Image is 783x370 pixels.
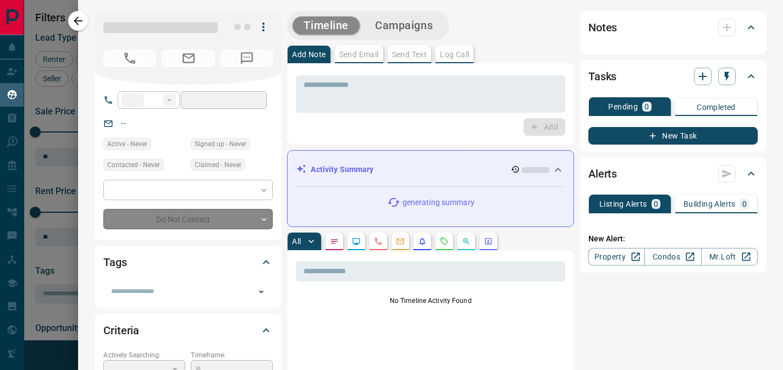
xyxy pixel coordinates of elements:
[644,248,701,266] a: Condos
[462,237,471,246] svg: Opportunities
[162,49,214,67] span: No Email
[352,237,361,246] svg: Lead Browsing Activity
[121,119,125,128] a: --
[588,161,758,187] div: Alerts
[195,159,241,170] span: Claimed - Never
[103,209,273,229] div: Do Not Contact
[644,103,649,111] p: 0
[103,317,273,344] div: Criteria
[103,350,185,360] p: Actively Searching:
[364,16,444,35] button: Campaigns
[292,238,301,245] p: All
[402,197,475,208] p: generating summary
[103,249,273,275] div: Tags
[588,165,617,183] h2: Alerts
[253,284,269,300] button: Open
[191,350,273,360] p: Timeframe:
[195,139,246,150] span: Signed up - Never
[103,49,156,67] span: No Number
[107,159,160,170] span: Contacted - Never
[588,14,758,41] div: Notes
[103,322,139,339] h2: Criteria
[683,200,736,208] p: Building Alerts
[440,237,449,246] svg: Requests
[588,63,758,90] div: Tasks
[374,237,383,246] svg: Calls
[599,200,647,208] p: Listing Alerts
[484,237,493,246] svg: Agent Actions
[293,16,360,35] button: Timeline
[296,296,565,306] p: No Timeline Activity Found
[701,248,758,266] a: Mr.Loft
[396,237,405,246] svg: Emails
[296,159,565,180] div: Activity Summary
[588,127,758,145] button: New Task
[418,237,427,246] svg: Listing Alerts
[103,253,126,271] h2: Tags
[107,139,147,150] span: Active - Never
[588,68,616,85] h2: Tasks
[220,49,273,67] span: No Number
[654,200,658,208] p: 0
[292,51,326,58] p: Add Note
[608,103,638,111] p: Pending
[588,248,645,266] a: Property
[588,233,758,245] p: New Alert:
[330,237,339,246] svg: Notes
[588,19,617,36] h2: Notes
[697,103,736,111] p: Completed
[311,164,373,175] p: Activity Summary
[742,200,747,208] p: 0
